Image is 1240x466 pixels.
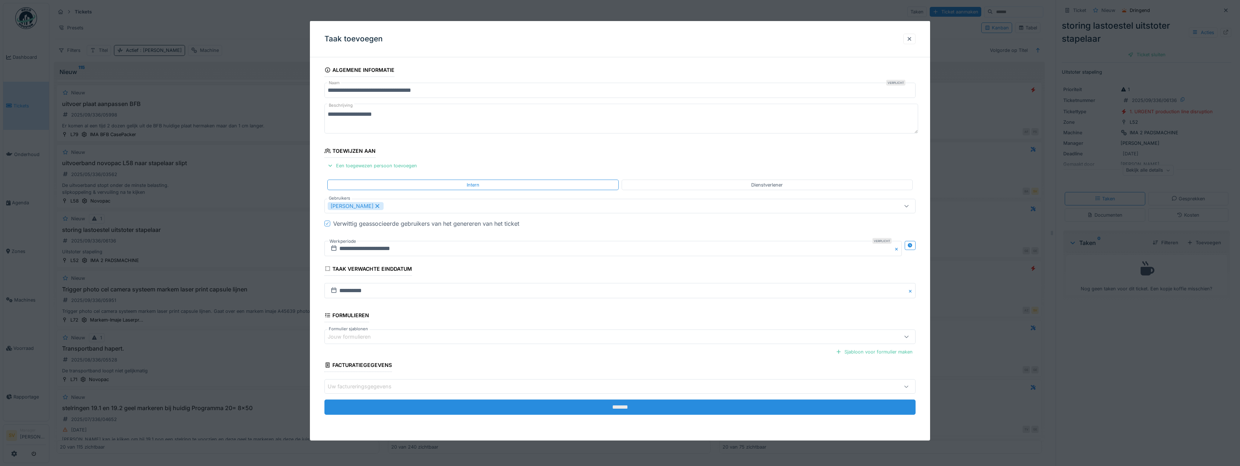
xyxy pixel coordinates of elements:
[327,80,341,86] label: Naam
[751,181,783,188] div: Dienstverlener
[324,146,376,158] div: Toewijzen aan
[872,238,892,244] div: Verplicht
[324,65,394,77] div: Algemene informatie
[467,181,479,188] div: Intern
[328,202,384,210] div: [PERSON_NAME]
[833,347,916,357] div: Sjabloon voor formulier maken
[333,219,519,228] div: Verwittig geassocieerde gebruikers van het genereren van het ticket
[324,263,412,276] div: Taak verwachte einddatum
[327,326,369,332] label: Formulier sjablonen
[328,383,402,391] div: Uw factureringsgegevens
[327,195,352,201] label: Gebruikers
[329,237,357,245] label: Werkperiode
[327,101,354,110] label: Beschrijving
[886,80,905,86] div: Verplicht
[908,283,916,298] button: Close
[324,360,392,372] div: Facturatiegegevens
[324,310,369,322] div: Formulieren
[324,34,383,44] h3: Taak toevoegen
[894,241,902,256] button: Close
[324,161,420,171] div: Een toegewezen persoon toevoegen
[328,333,381,341] div: Jouw formulieren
